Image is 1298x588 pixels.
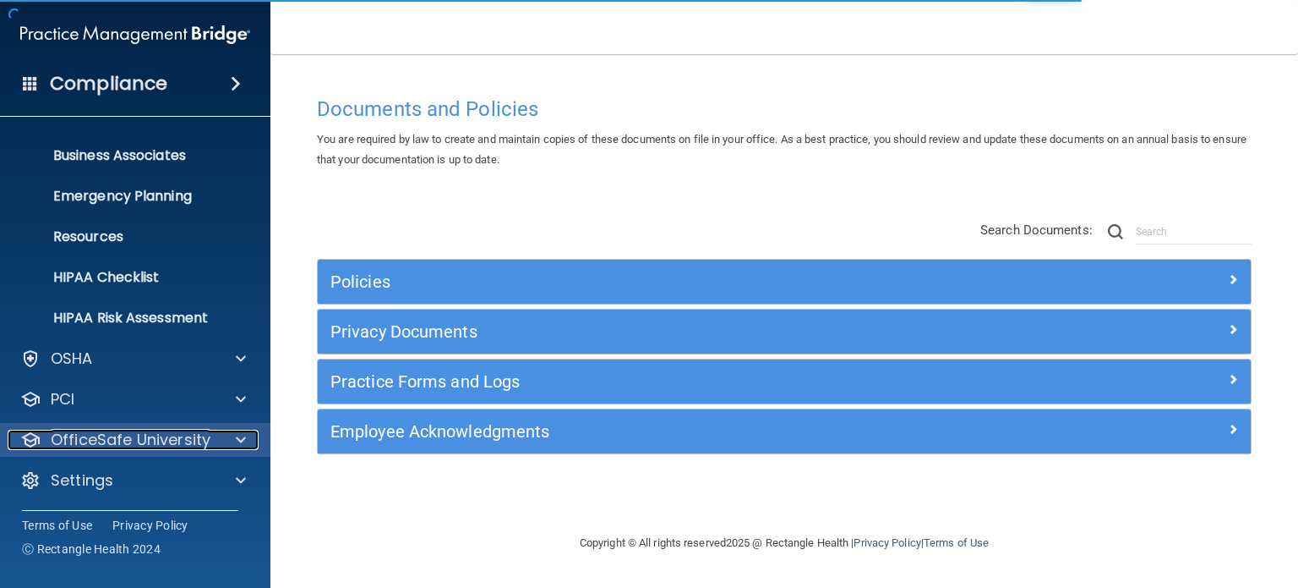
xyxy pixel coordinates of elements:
[51,349,93,369] p: OSHA
[20,470,246,491] a: Settings
[317,133,1246,166] span: You are required by law to create and maintain copies of these documents on file in your office. ...
[330,272,1005,291] h5: Policies
[11,188,242,205] p: Emergency Planning
[924,536,989,549] a: Terms of Use
[51,389,74,409] p: PCI
[330,318,1238,345] a: Privacy Documents
[317,98,1252,120] h4: Documents and Policies
[22,517,92,534] a: Terms of Use
[11,147,242,164] p: Business Associates
[980,223,1093,238] span: Search Documents:
[112,517,188,534] a: Privacy Policy
[51,430,210,450] p: OfficeSafe University
[20,18,250,52] img: PMB logo
[330,322,1005,341] h5: Privacy Documents
[11,269,242,286] p: HIPAA Checklist
[11,310,242,327] p: HIPAA Risk Assessment
[330,368,1238,395] a: Practice Forms and Logs
[330,372,1005,391] h5: Practice Forms and Logs
[1108,224,1123,239] img: ic-search.3b580494.png
[50,72,167,96] h4: Compliance
[20,430,246,450] a: OfficeSafe University
[51,470,113,491] p: Settings
[22,541,161,558] span: Ⓒ Rectangle Health 2024
[854,536,920,549] a: Privacy Policy
[476,516,1093,570] div: Copyright © All rights reserved 2025 @ Rectangle Health | |
[330,268,1238,295] a: Policies
[20,389,246,409] a: PCI
[20,349,246,369] a: OSHA
[330,418,1238,445] a: Employee Acknowledgments
[330,422,1005,441] h5: Employee Acknowledgments
[11,228,242,245] p: Resources
[1136,219,1252,245] input: Search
